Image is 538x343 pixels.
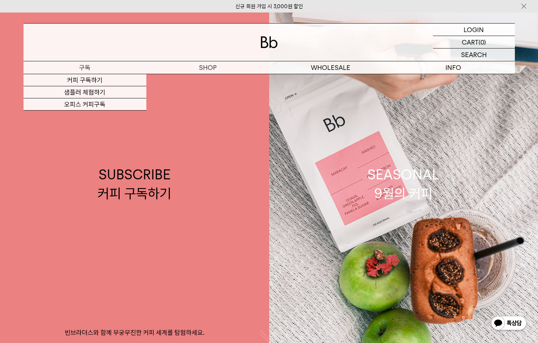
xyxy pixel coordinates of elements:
[146,61,269,74] a: SHOP
[461,48,487,61] p: SEARCH
[479,36,486,48] p: (0)
[490,315,527,332] img: 카카오톡 채널 1:1 채팅 버튼
[261,36,278,48] img: 로고
[433,36,515,48] a: CART (0)
[367,165,439,203] div: SEASONAL 9월의 커피
[392,61,515,74] p: INFO
[433,24,515,36] a: LOGIN
[269,61,392,74] p: WHOLESALE
[464,24,484,36] p: LOGIN
[23,61,146,74] a: 구독
[23,98,146,111] a: 오피스 커피구독
[462,36,479,48] p: CART
[235,3,303,10] a: 신규 회원 가입 시 3,000원 할인
[23,74,146,86] a: 커피 구독하기
[98,165,171,203] div: SUBSCRIBE 커피 구독하기
[23,86,146,98] a: 샘플러 체험하기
